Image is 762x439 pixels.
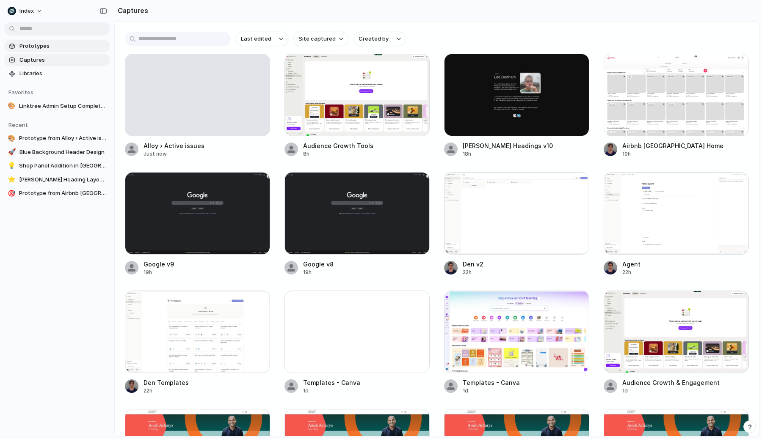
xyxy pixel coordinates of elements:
[19,56,107,64] span: Captures
[303,269,430,276] div: 19h
[4,67,110,80] a: Libraries
[19,189,107,198] span: Prototype from Airbnb [GEOGRAPHIC_DATA] Home
[144,141,270,150] span: Alloy › Active issues
[4,4,47,18] button: Index
[19,102,107,110] span: Linktree Admin Setup Completion
[8,176,16,184] div: ⭐
[236,32,288,46] button: Last edited
[19,69,107,78] span: Libraries
[303,141,430,150] span: Audience Growth Tools
[463,260,589,269] span: Den v2
[8,162,16,170] div: 💡
[8,134,16,143] div: 🎨
[8,189,16,198] div: 🎯
[359,35,389,43] span: Created by
[4,132,110,145] a: 🎨Prototype from Alloy › Active issues
[19,176,107,184] span: [PERSON_NAME] Heading Layout Draft
[4,159,110,172] a: 💡Shop Panel Addition in [GEOGRAPHIC_DATA]
[463,387,589,395] div: 1d
[4,173,110,186] a: ⭐[PERSON_NAME] Heading Layout Draft
[4,100,110,112] a: 🎨Linktree Admin Setup Completion
[463,141,589,150] span: [PERSON_NAME] Headings v10
[8,89,33,96] span: Favorites
[19,134,107,143] span: Prototype from Alloy › Active issues
[622,378,749,387] span: Audience Growth & Engagement
[463,378,589,387] span: Templates - Canva
[622,150,749,158] div: 19h
[144,150,270,158] div: Just now
[4,54,110,66] a: Captures
[8,148,16,156] div: 🚀
[303,387,430,395] div: 1d
[241,35,271,43] span: Last edited
[19,7,34,15] span: Index
[19,162,107,170] span: Shop Panel Addition in [GEOGRAPHIC_DATA]
[8,102,16,110] div: 🎨
[8,121,28,128] span: Recent
[303,378,430,387] span: Templates - Canva
[293,32,348,46] button: Site captured
[4,187,110,200] a: 🎯Prototype from Airbnb [GEOGRAPHIC_DATA] Home
[144,260,270,269] span: Google v9
[353,32,406,46] button: Created by
[114,5,148,16] h2: Captures
[144,387,270,395] div: 22h
[19,42,107,50] span: Prototypes
[144,378,270,387] span: Den Templates
[19,148,107,156] span: Blue Background Header Design
[463,150,589,158] div: 18h
[4,40,110,52] a: Prototypes
[303,150,430,158] div: 8h
[622,269,749,276] div: 22h
[298,35,336,43] span: Site captured
[303,260,430,269] span: Google v8
[463,269,589,276] div: 22h
[4,146,110,159] a: 🚀Blue Background Header Design
[622,141,749,150] span: Airbnb [GEOGRAPHIC_DATA] Home
[144,269,270,276] div: 19h
[622,260,749,269] span: Agent
[622,387,749,395] div: 1d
